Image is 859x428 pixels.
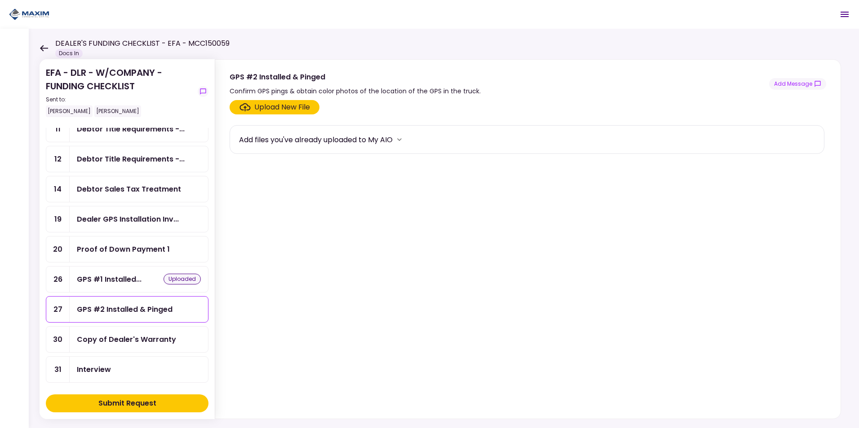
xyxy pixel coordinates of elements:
[46,206,208,232] a: 19Dealer GPS Installation Invoice
[230,71,481,83] div: GPS #2 Installed & Pinged
[164,274,201,284] div: uploaded
[46,326,208,353] a: 30Copy of Dealer's Warranty
[46,176,70,202] div: 14
[77,364,111,375] div: Interview
[254,102,310,113] div: Upload New File
[46,357,70,382] div: 31
[55,49,83,58] div: Docs In
[46,116,70,142] div: 11
[46,66,194,117] div: EFA - DLR - W/COMPANY - FUNDING CHECKLIST
[198,86,208,97] button: show-messages
[834,4,855,25] button: Open menu
[769,78,826,90] button: show-messages
[46,236,208,262] a: 20Proof of Down Payment 1
[230,86,481,96] div: Confirm GPS pings & obtain color photos of the location of the GPS in the truck.
[9,8,49,21] img: Partner icon
[55,38,230,49] h1: DEALER'S FUNDING CHECKLIST - EFA - MCC150059
[46,297,70,322] div: 27
[393,133,406,146] button: more
[77,183,181,195] div: Debtor Sales Tax Treatment
[46,356,208,383] a: 31Interview
[46,296,208,323] a: 27GPS #2 Installed & Pinged
[46,266,70,292] div: 26
[239,134,393,145] div: Add files you've already uploaded to My AIO
[46,206,70,232] div: 19
[77,214,179,225] div: Dealer GPS Installation Invoice
[46,327,70,352] div: 30
[94,105,141,117] div: [PERSON_NAME]
[77,304,173,315] div: GPS #2 Installed & Pinged
[46,146,70,172] div: 12
[46,394,208,412] button: Submit Request
[77,123,185,135] div: Debtor Title Requirements - Other Requirements
[77,153,185,165] div: Debtor Title Requirements - Proof of IRP or Exemption
[46,105,93,117] div: [PERSON_NAME]
[46,116,208,142] a: 11Debtor Title Requirements - Other Requirements
[77,274,142,285] div: GPS #1 Installed & Pinged
[46,146,208,172] a: 12Debtor Title Requirements - Proof of IRP or Exemption
[215,59,841,419] div: GPS #2 Installed & PingedConfirm GPS pings & obtain color photos of the location of the GPS in th...
[46,236,70,262] div: 20
[98,398,156,409] div: Submit Request
[77,244,170,255] div: Proof of Down Payment 1
[77,334,176,345] div: Copy of Dealer's Warranty
[46,176,208,202] a: 14Debtor Sales Tax Treatment
[46,96,194,104] div: Sent to:
[46,266,208,293] a: 26GPS #1 Installed & Pingeduploaded
[230,100,319,114] span: Click here to upload the required document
